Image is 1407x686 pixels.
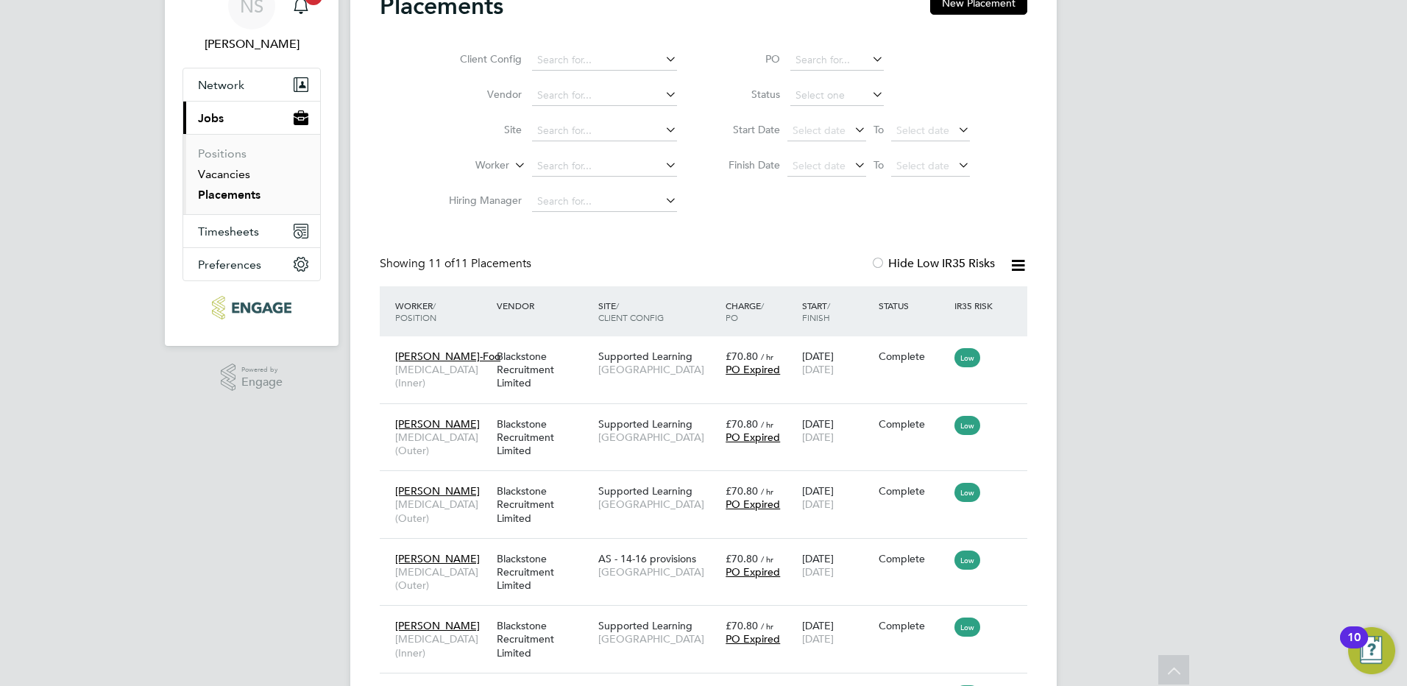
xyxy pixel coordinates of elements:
[598,350,692,363] span: Supported Learning
[798,545,875,586] div: [DATE]
[395,565,489,592] span: [MEDICAL_DATA] (Outer)
[869,120,888,139] span: To
[726,363,780,376] span: PO Expired
[598,431,718,444] span: [GEOGRAPHIC_DATA]
[391,611,1027,623] a: [PERSON_NAME][MEDICAL_DATA] (Inner)Blackstone Recruitment LimitedSupported Learning[GEOGRAPHIC_DA...
[598,619,692,632] span: Supported Learning
[532,191,677,212] input: Search for...
[221,364,283,392] a: Powered byEngage
[493,612,595,667] div: Blackstone Recruitment Limited
[437,123,522,136] label: Site
[798,410,875,451] div: [DATE]
[790,85,884,106] input: Select one
[802,363,834,376] span: [DATE]
[198,188,261,202] a: Placements
[391,409,1027,422] a: [PERSON_NAME][MEDICAL_DATA] (Outer)Blackstone Recruitment LimitedSupported Learning[GEOGRAPHIC_DA...
[532,85,677,106] input: Search for...
[395,619,480,632] span: [PERSON_NAME]
[714,158,780,171] label: Finish Date
[802,632,834,646] span: [DATE]
[598,632,718,646] span: [GEOGRAPHIC_DATA]
[726,619,758,632] span: £70.80
[532,50,677,71] input: Search for...
[761,486,773,497] span: / hr
[241,376,283,389] span: Engage
[714,52,780,66] label: PO
[896,124,949,137] span: Select date
[726,632,780,646] span: PO Expired
[395,632,489,659] span: [MEDICAL_DATA] (Inner)
[391,292,493,330] div: Worker
[761,351,773,362] span: / hr
[726,498,780,511] span: PO Expired
[722,292,798,330] div: Charge
[954,618,980,637] span: Low
[198,111,224,125] span: Jobs
[595,292,722,330] div: Site
[793,124,846,137] span: Select date
[798,612,875,653] div: [DATE]
[395,484,480,498] span: [PERSON_NAME]
[391,342,1027,354] a: [PERSON_NAME]-Foo[MEDICAL_DATA] (Inner)Blackstone Recruitment LimitedSupported Learning[GEOGRAPHI...
[493,477,595,532] div: Blackstone Recruitment Limited
[598,363,718,376] span: [GEOGRAPHIC_DATA]
[493,342,595,397] div: Blackstone Recruitment Limited
[802,300,830,323] span: / Finish
[182,35,321,53] span: Natalie Strong
[879,484,948,498] div: Complete
[183,215,320,247] button: Timesheets
[798,292,875,330] div: Start
[802,565,834,579] span: [DATE]
[598,484,692,498] span: Supported Learning
[395,417,480,431] span: [PERSON_NAME]
[395,350,500,363] span: [PERSON_NAME]-Foo
[726,484,758,498] span: £70.80
[793,159,846,172] span: Select date
[182,296,321,319] a: Go to home page
[726,552,758,565] span: £70.80
[1347,637,1361,657] div: 10
[395,552,480,565] span: [PERSON_NAME]
[761,620,773,632] span: / hr
[198,167,250,181] a: Vacancies
[437,194,522,207] label: Hiring Manager
[183,102,320,134] button: Jobs
[871,256,995,271] label: Hide Low IR35 Risks
[532,121,677,141] input: Search for...
[391,544,1027,556] a: [PERSON_NAME][MEDICAL_DATA] (Outer)Blackstone Recruitment LimitedAS - 14-16 provisions[GEOGRAPHIC...
[879,552,948,565] div: Complete
[391,476,1027,489] a: [PERSON_NAME][MEDICAL_DATA] (Outer)Blackstone Recruitment LimitedSupported Learning[GEOGRAPHIC_DA...
[875,292,951,319] div: Status
[428,256,531,271] span: 11 Placements
[1348,627,1395,674] button: Open Resource Center, 10 new notifications
[954,551,980,570] span: Low
[879,350,948,363] div: Complete
[598,565,718,579] span: [GEOGRAPHIC_DATA]
[726,431,780,444] span: PO Expired
[493,292,595,319] div: Vendor
[879,619,948,632] div: Complete
[790,50,884,71] input: Search for...
[395,300,436,323] span: / Position
[798,477,875,518] div: [DATE]
[241,364,283,376] span: Powered by
[425,158,509,173] label: Worker
[879,417,948,431] div: Complete
[726,565,780,579] span: PO Expired
[761,554,773,565] span: / hr
[395,431,489,457] span: [MEDICAL_DATA] (Outer)
[183,134,320,214] div: Jobs
[954,348,980,367] span: Low
[896,159,949,172] span: Select date
[395,498,489,524] span: [MEDICAL_DATA] (Outer)
[954,416,980,435] span: Low
[532,156,677,177] input: Search for...
[212,296,291,319] img: ncclondon-logo-retina.png
[798,342,875,383] div: [DATE]
[802,498,834,511] span: [DATE]
[493,410,595,465] div: Blackstone Recruitment Limited
[380,256,534,272] div: Showing
[198,224,259,238] span: Timesheets
[714,88,780,101] label: Status
[714,123,780,136] label: Start Date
